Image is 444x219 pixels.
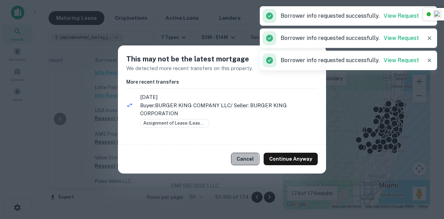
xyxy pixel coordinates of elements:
button: Cancel [231,153,259,165]
a: View Request [384,57,419,64]
a: View Request [384,12,419,19]
button: Continue Anyway [264,153,318,165]
a: View Request [384,35,419,41]
p: We detected more recent transfers on this property. [126,64,318,73]
div: Assignment of Lease (Leasehold Sale) [140,119,210,127]
iframe: Chat Widget [409,141,444,175]
span: Assignment of Lease (Leasehold Sale) [140,120,209,127]
span: [DATE] [140,93,318,101]
h6: More recent transfers [126,78,318,86]
p: Borrower info requested successfully. [281,34,419,42]
h5: This may not be the latest mortgage [126,54,318,64]
p: Borrower info requested successfully. [281,56,419,65]
p: Borrower info requested successfully. [281,12,419,20]
p: Buyer: BURGER KING COMPANY LLC / Seller: BURGER KING CORPORATION [140,101,318,118]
